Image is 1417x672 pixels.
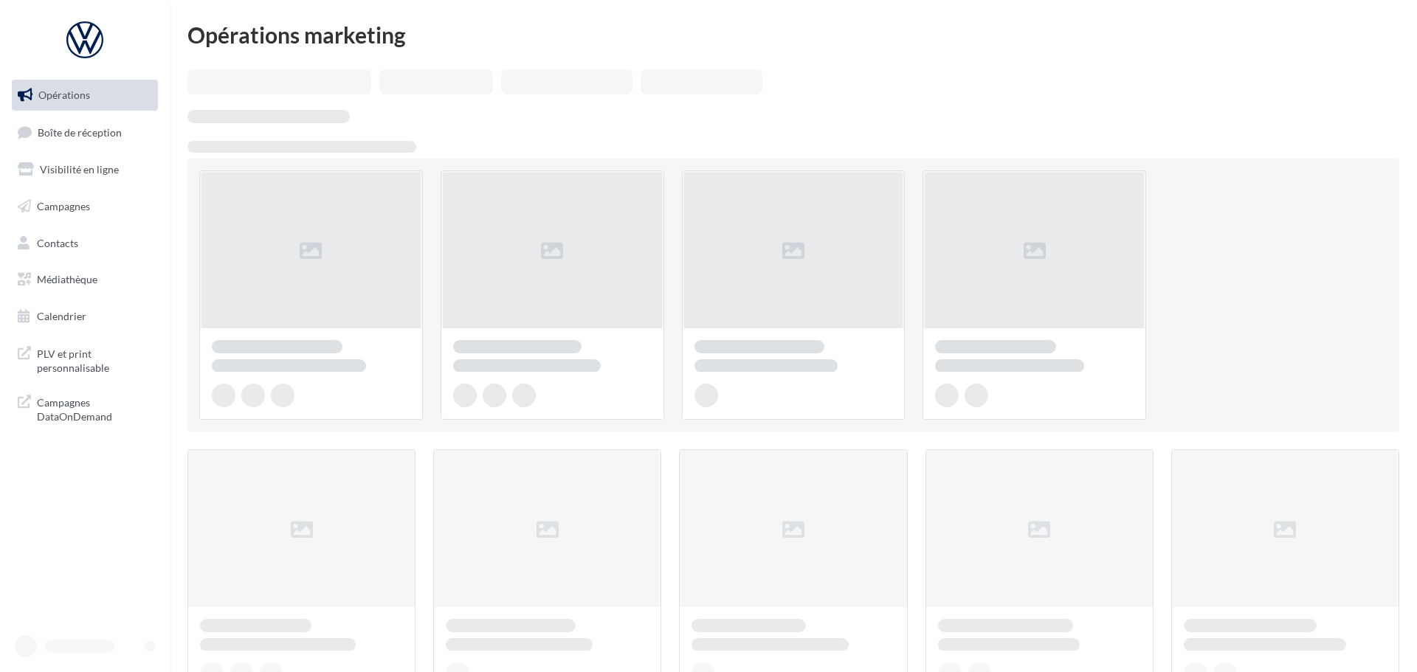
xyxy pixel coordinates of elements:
a: Visibilité en ligne [9,154,161,185]
span: PLV et print personnalisable [37,344,152,375]
span: Médiathèque [37,273,97,285]
a: Campagnes [9,191,161,222]
a: Boîte de réception [9,117,161,148]
a: Médiathèque [9,264,161,295]
a: PLV et print personnalisable [9,338,161,381]
a: Campagnes DataOnDemand [9,387,161,430]
div: Opérations marketing [187,24,1399,46]
span: Boîte de réception [38,125,122,138]
a: Opérations [9,80,161,111]
span: Opérations [38,89,90,101]
span: Visibilité en ligne [40,163,119,176]
span: Contacts [37,236,78,249]
span: Calendrier [37,310,86,322]
a: Calendrier [9,301,161,332]
a: Contacts [9,228,161,259]
span: Campagnes [37,200,90,212]
span: Campagnes DataOnDemand [37,392,152,424]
